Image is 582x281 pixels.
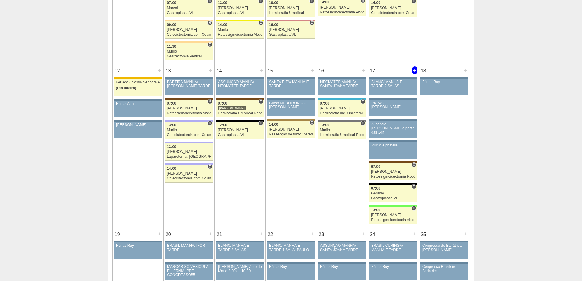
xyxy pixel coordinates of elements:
div: Key: Bartira [165,20,213,21]
div: 12 [113,66,122,76]
div: Retossigmoidectomia Abdominal VL [218,33,262,37]
div: Colecistectomia com Colangiografia VL [371,11,415,15]
div: Curso MEDITRONIC - [PERSON_NAME] [269,101,313,109]
a: C 07:00 [PERSON_NAME] Herniorrafia Ing. Unilateral VL [318,100,366,117]
div: Key: Aviso [267,77,315,79]
div: Colecistectomia com Colangiografia VL [167,133,211,137]
div: SANTA RITA/ MANHÃ E TARDE [269,80,313,88]
div: Key: Christóvão da Gama [165,120,213,122]
span: 07:00 [167,1,176,5]
div: BRASIL CURINGA/ MANHÃ E TARDE [371,244,415,252]
span: 07:00 [218,101,227,105]
a: C 14:00 [PERSON_NAME] Colecistectomia com Colangiografia VL [165,165,213,182]
div: 25 [419,230,428,239]
span: Consultório [361,121,365,126]
div: [PERSON_NAME] [167,172,211,176]
a: BARTIRA MANHÃ/ [PERSON_NAME] TARDE [165,79,213,95]
div: Key: Aviso [369,98,417,100]
div: Ressecção de tumor parede abdominal pélvica [269,132,313,136]
div: Murilo [320,128,364,132]
span: 13:00 [167,123,176,127]
div: Key: Blanc [216,120,264,122]
div: [PERSON_NAME] [218,6,262,10]
span: 07:00 [320,101,329,105]
div: Feriado - Nossa Senhora Aparecida [116,80,160,84]
div: Key: Santa Joana [165,98,213,100]
a: C 16:00 [PERSON_NAME] Gastroplastia VL [267,21,315,39]
div: Key: Aviso [267,98,315,100]
div: Gastroplastia VL [218,133,262,137]
div: [PERSON_NAME] [218,128,262,132]
div: Key: Aviso [114,241,162,242]
div: Murilo [218,28,262,32]
div: BLANC/ MANHÃ E TARDE 2 SALAS [371,80,415,88]
div: Herniorrafia Ing. Unilateral VL [320,111,364,115]
a: Congresso de Bariátrica [PERSON_NAME] [420,242,468,259]
a: BLANC/ MANHÃ E TARDE 1 SALA -PAULO [267,242,315,259]
div: Key: Aviso [267,241,315,242]
div: BLANC/ MANHÃ E TARDE 1 SALA -PAULO [269,244,313,252]
div: Ausência [PERSON_NAME] a partir das 14h [371,122,415,135]
div: + [412,230,417,238]
div: + [310,230,315,238]
a: [PERSON_NAME] [114,122,162,138]
div: Geraldo [371,191,415,195]
div: ASSUNÇÃO MANHÃ/ SANTA JOANA TARDE [320,244,364,252]
div: Key: Brasil [369,205,417,207]
div: Key: Aviso [318,241,366,242]
a: H 09:00 [PERSON_NAME] Colecistectomia com Colangiografia VL [165,21,213,39]
div: Key: Aviso [216,77,264,79]
div: [PERSON_NAME] [371,170,415,174]
a: C 14:00 [PERSON_NAME] Ressecção de tumor parede abdominal pélvica [267,121,315,138]
div: + [412,66,417,74]
a: MARCAR SÓ VESICULA E HERNIA. PRE CONGRESSO!!!! [165,264,213,280]
div: Key: Aviso [369,77,417,79]
a: Feriado - Nossa Senhora Aparecida (Dia inteiro) [114,79,162,96]
span: 11:30 [167,44,176,49]
span: Consultório [361,99,365,104]
span: Consultório [207,164,212,169]
div: + [361,230,366,238]
div: [PERSON_NAME] Amb do Maria 8:00 as 10:00 [218,265,262,273]
span: Consultório [309,20,314,25]
div: Gastrectomia Vertical [167,54,211,58]
div: 18 [419,66,428,76]
a: C 13:00 Murilo Herniorrafia Umbilical Robótica [318,122,366,139]
a: C 07:00 [PERSON_NAME] Herniorrafia Umbilical Robótica [216,100,264,117]
div: NEOMATER MANHÃ/ SANTA JOANA TARDE [320,80,364,88]
div: Key: Santa Helena [267,20,315,21]
div: Congresso de Bariátrica [PERSON_NAME] [422,244,466,252]
div: [PERSON_NAME] [167,106,211,110]
a: BRASIL CURINGA/ MANHÃ E TARDE [369,242,417,259]
div: Key: Aviso [114,120,162,122]
span: 16:00 [269,23,278,27]
div: [PERSON_NAME] [167,150,211,154]
a: Férias Ruy [318,264,366,280]
a: C 07:00 [PERSON_NAME] Retossigmoidectomia Robótica [369,163,417,180]
div: + [157,66,162,74]
div: Gastroplastia VL [218,11,262,15]
div: 14 [215,66,224,76]
span: Hospital [207,20,212,25]
div: + [208,230,213,238]
a: RR SA - [PERSON_NAME] [369,100,417,116]
div: Key: Aviso [420,241,468,242]
div: Gastroplastia VL [269,33,313,37]
div: Key: Santa Joana [216,98,264,100]
a: ASSUNÇÃO MANHÃ/ NEOMATER TARDE [216,79,264,95]
a: H 07:00 [PERSON_NAME] Retossigmoidectomia Abdominal VL [165,100,213,117]
div: Key: Aviso [165,262,213,264]
div: BARTIRA MANHÃ/ [PERSON_NAME] TARDE [167,80,211,88]
a: BLANC/ MANHÃ E TARDE 2 SALAS [369,79,417,95]
span: Consultório [412,184,416,189]
span: Hospital [207,99,212,104]
div: Murilo [167,50,211,54]
div: Key: Aviso [165,77,213,79]
div: Retossigmoidectomia Abdominal VL [167,111,211,115]
span: Consultório [412,206,416,211]
a: SANTA RITA/ MANHÃ E TARDE [267,79,315,95]
span: 07:00 [371,165,380,169]
a: Férias Ruy [420,79,468,95]
div: Key: Aviso [420,77,468,79]
span: 14:00 [167,166,176,171]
